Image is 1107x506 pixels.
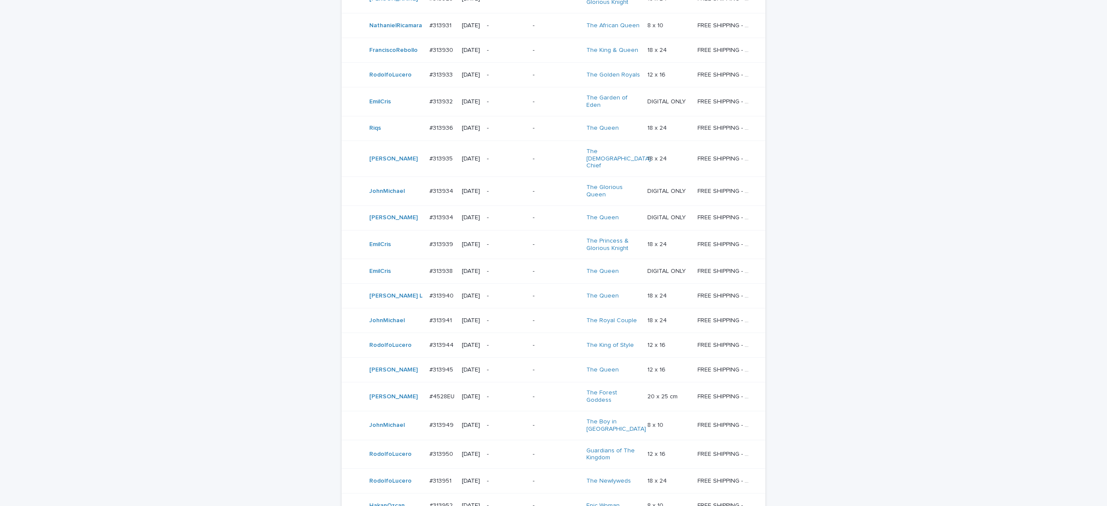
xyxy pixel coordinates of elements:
[586,447,640,462] a: Guardians of The Kingdom
[487,317,526,324] p: -
[533,98,579,106] p: -
[533,125,579,132] p: -
[586,389,640,404] a: The Forest Goddess
[647,123,669,132] p: 18 x 24
[647,365,667,374] p: 12 x 16
[697,315,753,324] p: FREE SHIPPING - preview in 1-2 business days, after your approval delivery will take 5-10 b.d.
[533,71,579,79] p: -
[429,391,456,400] p: #4528EU
[369,22,422,29] a: NathanielRicamara
[369,451,412,458] a: RodolfoLucero
[647,186,688,195] p: DIGITAL ONLY
[487,188,526,195] p: -
[586,366,619,374] a: The Queen
[462,317,480,324] p: [DATE]
[342,469,765,493] tr: RodolfoLucero #313951#313951 [DATE]--The Newlyweds 18 x 2418 x 24 FREE SHIPPING - preview in 1-2 ...
[697,186,753,195] p: FREE SHIPPING - preview in 1-2 business days, after your approval delivery will take 5-10 b.d.
[697,154,753,163] p: FREE SHIPPING - preview in 1-2 business days, after your approval delivery will take 5-10 b.d.
[487,98,526,106] p: -
[647,340,667,349] p: 12 x 16
[533,342,579,349] p: -
[697,476,753,485] p: FREE SHIPPING - preview in 1-2 business days, after your approval delivery will take 5-10 b.d.
[429,20,453,29] p: #313931
[697,391,753,400] p: FREE SHIPPING - preview in 1-2 business days, after your approval delivery will take 5-10 busines...
[586,148,651,170] a: The [DEMOGRAPHIC_DATA] Chief
[342,13,765,38] tr: NathanielRicamara #313931#313931 [DATE]--The African Queen 8 x 108 x 10 FREE SHIPPING - preview i...
[586,184,640,199] a: The Glorious Queen
[462,366,480,374] p: [DATE]
[487,393,526,400] p: -
[647,154,669,163] p: 18 x 24
[342,116,765,141] tr: Riqs #313936#313936 [DATE]--The Queen 18 x 2418 x 24 FREE SHIPPING - preview in 1-2 business days...
[369,214,418,221] a: [PERSON_NAME]
[533,451,579,458] p: -
[697,212,753,221] p: FREE SHIPPING - preview in 1-2 business days, after your approval delivery will take 5-10 b.d.
[533,155,579,163] p: -
[342,205,765,230] tr: [PERSON_NAME] #313934#313934 [DATE]--The Queen DIGITAL ONLYDIGITAL ONLY FREE SHIPPING - preview i...
[462,125,480,132] p: [DATE]
[369,366,418,374] a: [PERSON_NAME]
[533,477,579,485] p: -
[429,476,453,485] p: #313951
[429,45,455,54] p: #313930
[369,342,412,349] a: RodolfoLucero
[429,186,455,195] p: #313934
[647,266,688,275] p: DIGITAL ONLY
[369,268,391,275] a: EmilCris
[487,366,526,374] p: -
[647,45,669,54] p: 18 x 24
[429,291,455,300] p: #313940
[647,291,669,300] p: 18 x 24
[369,317,405,324] a: JohnMichael
[369,98,391,106] a: EmilCris
[429,420,455,429] p: #313949
[697,96,753,106] p: FREE SHIPPING - preview in 1-2 business days, after your approval delivery will take 5-10 b.d.
[342,38,765,63] tr: FranciscoRebollo #313930#313930 [DATE]--The King & Queen 18 x 2418 x 24 FREE SHIPPING - preview i...
[342,411,765,440] tr: JohnMichael #313949#313949 [DATE]--The Boy in [GEOGRAPHIC_DATA] 8 x 108 x 10 FREE SHIPPING - prev...
[586,292,619,300] a: The Queen
[647,96,688,106] p: DIGITAL ONLY
[429,266,454,275] p: #313938
[462,214,480,221] p: [DATE]
[533,268,579,275] p: -
[647,20,665,29] p: 8 x 10
[697,340,753,349] p: FREE SHIPPING - preview in 1-2 business days, after your approval delivery will take 5-10 b.d.
[487,155,526,163] p: -
[342,87,765,116] tr: EmilCris #313932#313932 [DATE]--The Garden of Eden DIGITAL ONLYDIGITAL ONLY FREE SHIPPING - previ...
[586,47,638,54] a: The King & Queen
[462,155,480,163] p: [DATE]
[462,342,480,349] p: [DATE]
[533,422,579,429] p: -
[487,342,526,349] p: -
[462,393,480,400] p: [DATE]
[369,422,405,429] a: JohnMichael
[586,268,619,275] a: The Queen
[342,230,765,259] tr: EmilCris #313939#313939 [DATE]--The Princess & Glorious Knight 18 x 2418 x 24 FREE SHIPPING - pre...
[429,212,455,221] p: #313934
[429,449,455,458] p: #313950
[586,342,634,349] a: The King of Style
[429,96,454,106] p: #313932
[647,212,688,221] p: DIGITAL ONLY
[586,71,640,79] a: The Golden Royals
[342,333,765,358] tr: RodolfoLucero #313944#313944 [DATE]--The King of Style 12 x 1612 x 16 FREE SHIPPING - preview in ...
[462,98,480,106] p: [DATE]
[369,393,418,400] a: [PERSON_NAME]
[342,259,765,284] tr: EmilCris #313938#313938 [DATE]--The Queen DIGITAL ONLYDIGITAL ONLY FREE SHIPPING - preview in 1-2...
[697,123,753,132] p: FREE SHIPPING - preview in 1-2 business days, after your approval delivery will take 5-10 b.d.
[697,239,753,248] p: FREE SHIPPING - preview in 1-2 business days, after your approval delivery will take 5-10 b.d.
[533,47,579,54] p: -
[342,382,765,411] tr: [PERSON_NAME] #4528EU#4528EU [DATE]--The Forest Goddess 20 x 25 cm20 x 25 cm FREE SHIPPING - prev...
[462,422,480,429] p: [DATE]
[533,22,579,29] p: -
[369,188,405,195] a: JohnMichael
[586,477,631,485] a: The Newlyweds
[487,47,526,54] p: -
[462,22,480,29] p: [DATE]
[647,449,667,458] p: 12 x 16
[429,340,455,349] p: #313944
[586,94,640,109] a: The Garden of Eden
[429,239,455,248] p: #313939
[533,214,579,221] p: -
[487,292,526,300] p: -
